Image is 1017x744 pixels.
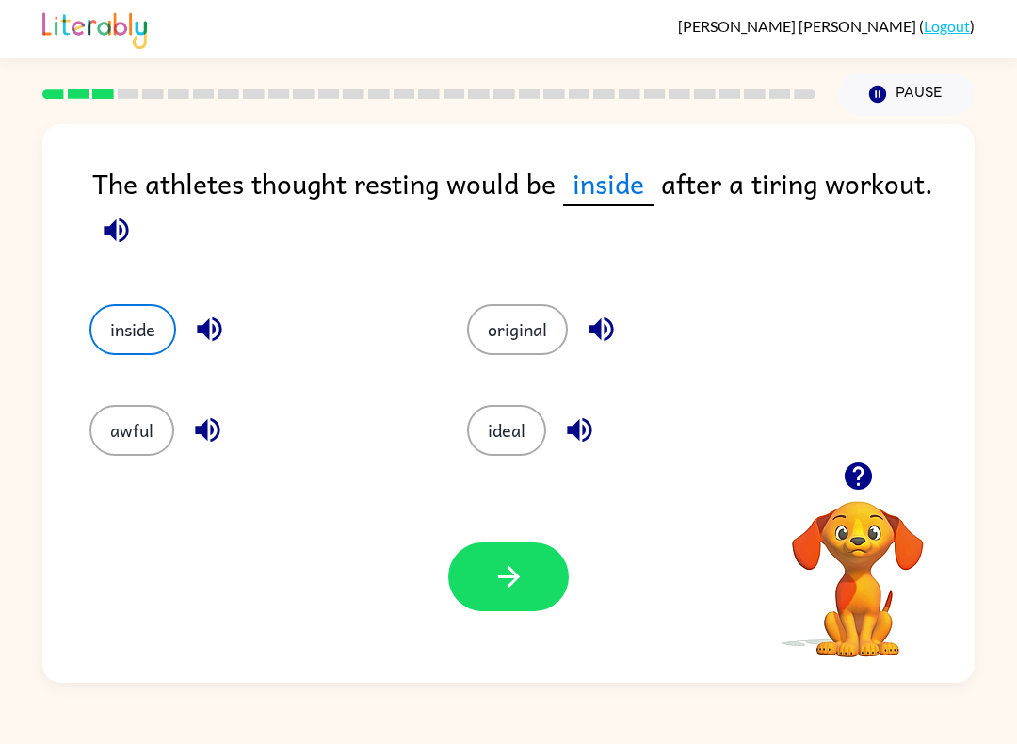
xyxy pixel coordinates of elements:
[838,73,975,116] button: Pause
[92,162,975,267] div: The athletes thought resting would be after a tiring workout.
[924,17,970,35] a: Logout
[89,304,176,355] button: inside
[89,405,174,456] button: awful
[563,162,654,206] span: inside
[764,472,952,660] video: Your browser must support playing .mp4 files to use Literably. Please try using another browser.
[467,405,546,456] button: ideal
[678,17,975,35] div: ( )
[42,8,147,49] img: Literably
[467,304,568,355] button: original
[678,17,919,35] span: [PERSON_NAME] [PERSON_NAME]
